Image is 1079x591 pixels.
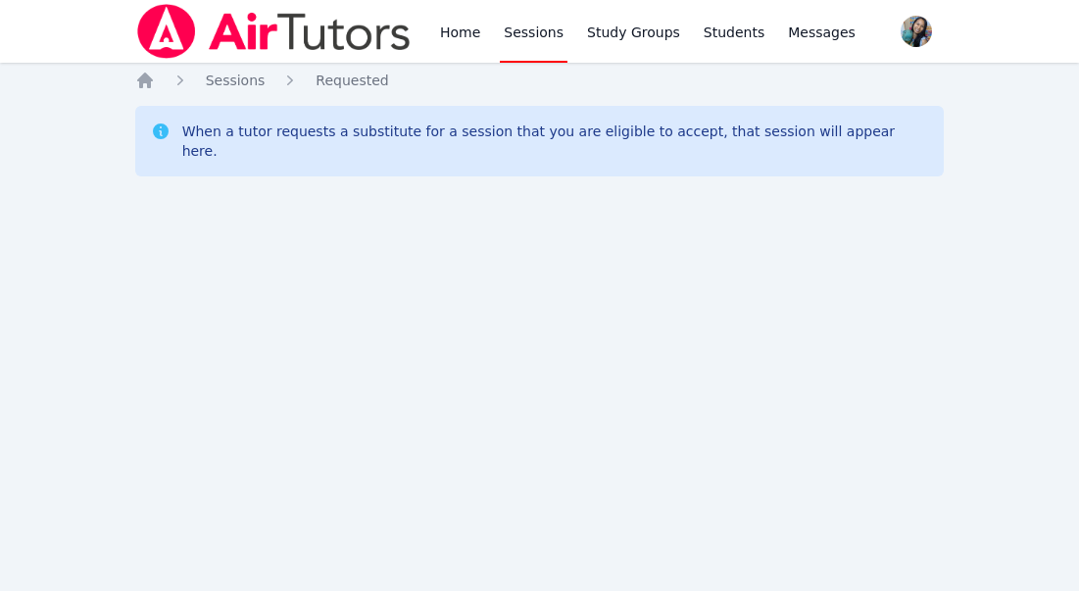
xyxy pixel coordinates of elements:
[788,23,856,42] span: Messages
[135,4,413,59] img: Air Tutors
[316,71,388,90] a: Requested
[316,73,388,88] span: Requested
[135,71,945,90] nav: Breadcrumb
[182,122,929,161] div: When a tutor requests a substitute for a session that you are eligible to accept, that session wi...
[206,71,266,90] a: Sessions
[206,73,266,88] span: Sessions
